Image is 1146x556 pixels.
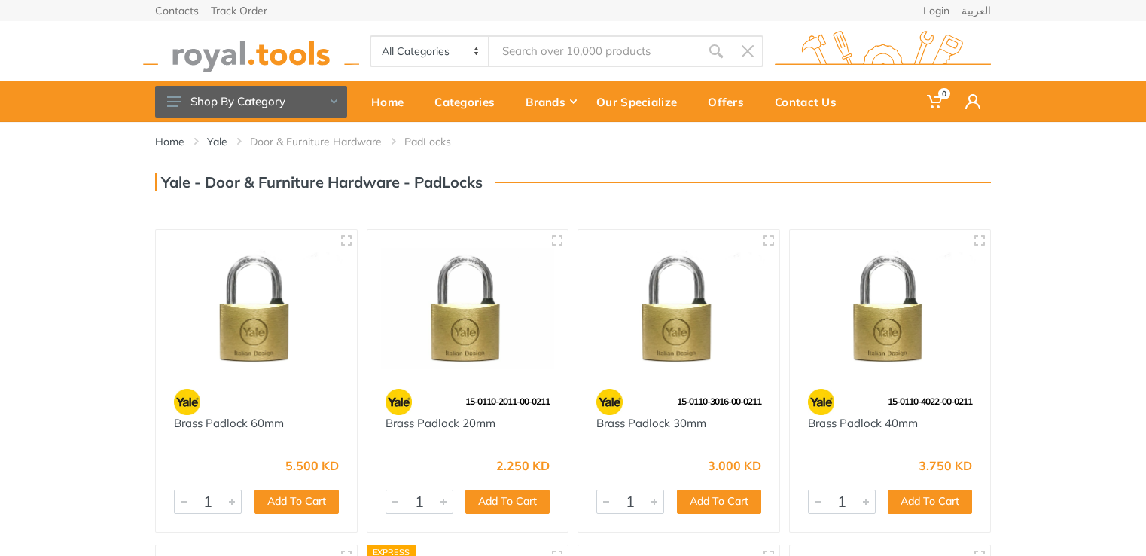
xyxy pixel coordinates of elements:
[174,416,284,430] a: Brass Padlock 60mm
[424,86,515,118] div: Categories
[938,88,950,99] span: 0
[404,134,474,149] li: PadLocks
[254,490,339,514] button: Add To Cart
[775,31,991,72] img: royal.tools Logo
[489,35,700,67] input: Site search
[169,243,343,374] img: Royal Tools - Brass Padlock 60mm
[207,134,227,149] a: Yale
[764,86,857,118] div: Contact Us
[155,134,991,149] nav: breadcrumb
[697,86,764,118] div: Offers
[361,81,424,122] a: Home
[586,81,697,122] a: Our Specialize
[465,490,550,514] button: Add To Cart
[708,460,761,472] div: 3.000 KD
[155,86,347,118] button: Shop By Category
[386,416,495,430] a: Brass Padlock 20mm
[155,5,199,16] a: Contacts
[596,389,623,415] img: 23.webp
[596,416,706,430] a: Brass Padlock 30mm
[515,86,586,118] div: Brands
[764,81,857,122] a: Contact Us
[808,389,834,415] img: 23.webp
[143,31,359,72] img: royal.tools Logo
[371,37,489,66] select: Category
[916,81,955,122] a: 0
[697,81,764,122] a: Offers
[285,460,339,472] div: 5.500 KD
[919,460,972,472] div: 3.750 KD
[174,389,200,415] img: 23.webp
[592,243,766,374] img: Royal Tools - Brass Padlock 30mm
[361,86,424,118] div: Home
[803,243,977,374] img: Royal Tools - Brass Padlock 40mm
[888,490,972,514] button: Add To Cart
[586,86,697,118] div: Our Specialize
[677,396,761,407] span: 15-0110-3016-00-0211
[386,389,412,415] img: 23.webp
[808,416,918,430] a: Brass Padlock 40mm
[155,134,184,149] a: Home
[888,396,972,407] span: 15-0110-4022-00-0211
[496,460,550,472] div: 2.250 KD
[962,5,991,16] a: العربية
[155,173,483,191] h3: Yale - Door & Furniture Hardware - PadLocks
[677,490,761,514] button: Add To Cart
[250,134,382,149] a: Door & Furniture Hardware
[424,81,515,122] a: Categories
[211,5,267,16] a: Track Order
[465,396,550,407] span: 15-0110-2011-00-0211
[381,243,555,374] img: Royal Tools - Brass Padlock 20mm
[923,5,949,16] a: Login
